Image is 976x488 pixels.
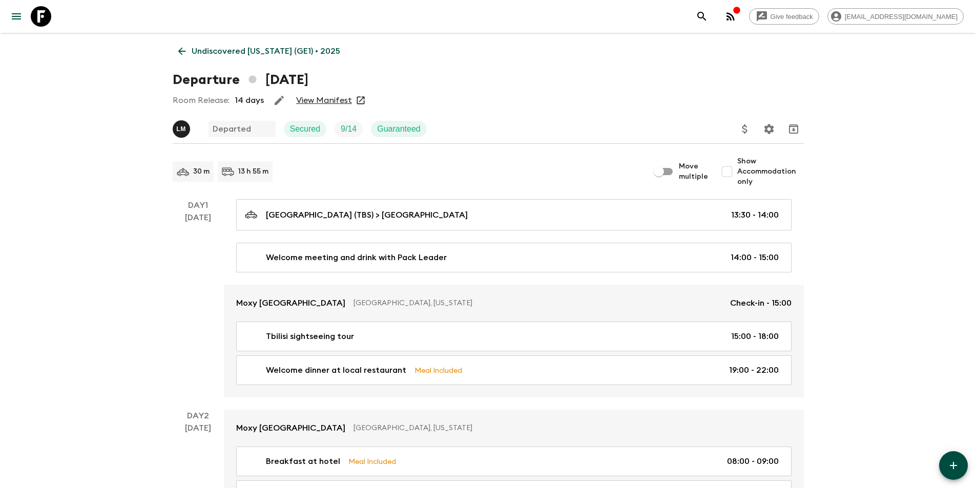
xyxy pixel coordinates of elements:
[238,166,268,177] p: 13 h 55 m
[173,70,308,90] h1: Departure [DATE]
[414,365,462,376] p: Meal Included
[236,422,345,434] p: Moxy [GEOGRAPHIC_DATA]
[236,199,792,230] a: [GEOGRAPHIC_DATA] (TBS) > [GEOGRAPHIC_DATA]13:30 - 14:00
[266,455,340,468] p: Breakfast at hotel
[6,6,27,27] button: menu
[236,243,792,272] a: Welcome meeting and drink with Pack Leader14:00 - 15:00
[759,119,779,139] button: Settings
[341,123,357,135] p: 9 / 14
[284,121,327,137] div: Secured
[213,123,251,135] p: Departed
[224,410,804,447] a: Moxy [GEOGRAPHIC_DATA][GEOGRAPHIC_DATA], [US_STATE]
[731,209,779,221] p: 13:30 - 14:00
[679,161,709,182] span: Move multiple
[348,456,396,467] p: Meal Included
[727,455,779,468] p: 08:00 - 09:00
[236,322,792,351] a: Tbilisi sightseeing tour15:00 - 18:00
[731,251,779,264] p: 14:00 - 15:00
[192,45,340,57] p: Undiscovered [US_STATE] (GE1) • 2025
[765,13,819,20] span: Give feedback
[236,355,792,385] a: Welcome dinner at local restaurantMeal Included19:00 - 22:00
[335,121,363,137] div: Trip Fill
[173,410,224,422] p: Day 2
[266,330,354,343] p: Tbilisi sightseeing tour
[354,423,783,433] p: [GEOGRAPHIC_DATA], [US_STATE]
[266,364,406,376] p: Welcome dinner at local restaurant
[266,251,447,264] p: Welcome meeting and drink with Pack Leader
[729,364,779,376] p: 19:00 - 22:00
[737,156,804,187] span: Show Accommodation only
[236,297,345,309] p: Moxy [GEOGRAPHIC_DATA]
[235,94,264,107] p: 14 days
[173,199,224,211] p: Day 1
[173,94,230,107] p: Room Release:
[749,8,819,25] a: Give feedback
[783,119,804,139] button: Archive (Completed, Cancelled or Unsynced Departures only)
[185,211,211,397] div: [DATE]
[354,298,722,308] p: [GEOGRAPHIC_DATA], [US_STATE]
[173,41,346,61] a: Undiscovered [US_STATE] (GE1) • 2025
[839,13,963,20] span: [EMAIL_ADDRESS][DOMAIN_NAME]
[735,119,755,139] button: Update Price, Early Bird Discount and Costs
[731,330,779,343] p: 15:00 - 18:00
[296,95,352,105] a: View Manifest
[193,166,210,177] p: 30 m
[236,447,792,476] a: Breakfast at hotelMeal Included08:00 - 09:00
[827,8,964,25] div: [EMAIL_ADDRESS][DOMAIN_NAME]
[730,297,792,309] p: Check-in - 15:00
[266,209,468,221] p: [GEOGRAPHIC_DATA] (TBS) > [GEOGRAPHIC_DATA]
[173,123,192,132] span: Luka Mamniashvili
[377,123,421,135] p: Guaranteed
[224,285,804,322] a: Moxy [GEOGRAPHIC_DATA][GEOGRAPHIC_DATA], [US_STATE]Check-in - 15:00
[290,123,321,135] p: Secured
[692,6,712,27] button: search adventures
